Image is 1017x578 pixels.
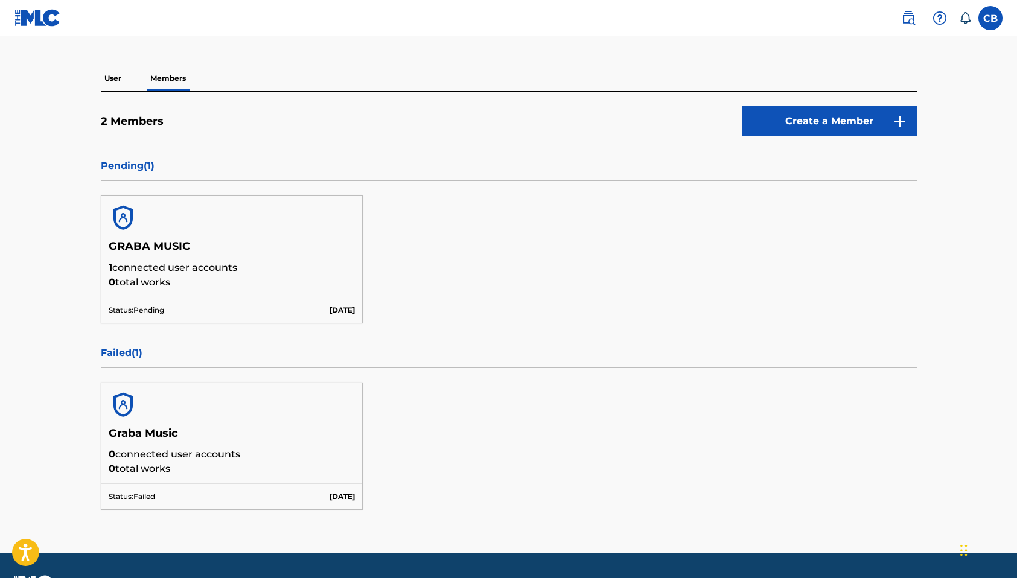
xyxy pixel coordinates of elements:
[109,463,115,474] span: 0
[742,106,917,136] a: Create a Member
[109,462,355,476] p: total works
[959,12,971,24] div: Notifications
[330,305,355,316] p: [DATE]
[109,305,164,316] p: Status: Pending
[101,346,917,360] p: Failed ( 1 )
[960,532,968,568] div: Trascina
[109,427,355,448] h5: Graba Music
[101,66,125,91] p: User
[978,6,1003,30] div: User Menu
[893,114,907,129] img: 9d2ae6d4665cec9f34b9.svg
[896,6,920,30] a: Public Search
[109,390,138,419] img: account
[101,115,164,129] h5: 2 Members
[957,520,1017,578] iframe: Chat Widget
[109,276,115,288] span: 0
[330,491,355,502] p: [DATE]
[109,240,355,261] h5: GRABA MUSIC
[933,11,947,25] img: help
[928,6,952,30] div: Help
[109,447,355,462] p: connected user accounts
[109,448,115,460] span: 0
[109,491,155,502] p: Status: Failed
[147,66,190,91] p: Members
[901,11,916,25] img: search
[957,520,1017,578] div: Widget chat
[109,262,112,273] span: 1
[109,203,138,232] img: account
[109,275,355,290] p: total works
[14,9,61,27] img: MLC Logo
[109,261,355,275] p: connected user accounts
[101,159,917,173] p: Pending ( 1 )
